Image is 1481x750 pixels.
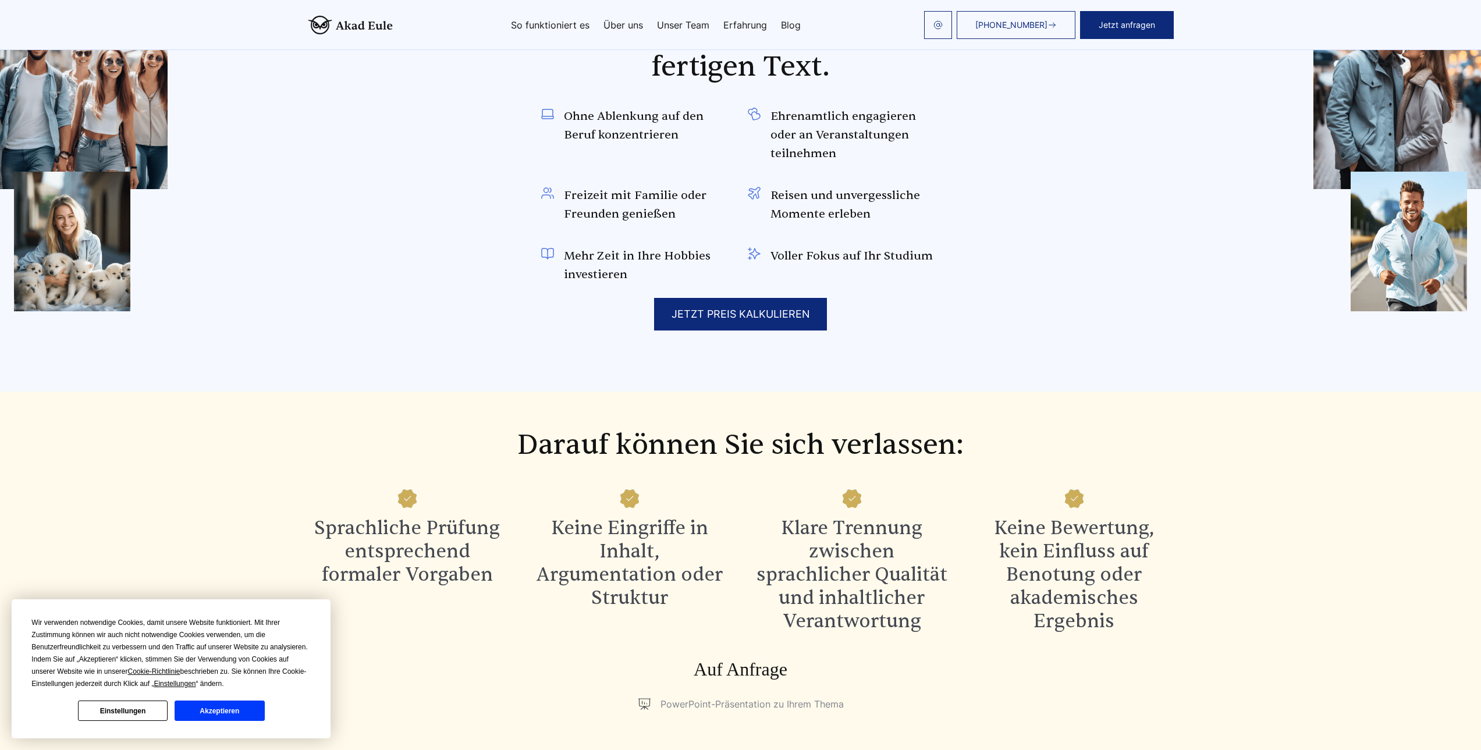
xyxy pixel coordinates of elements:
[308,485,507,633] li: Sprachliche Prüfung entsprechend formaler Vorgaben
[31,617,311,690] div: Wir verwenden notwendige Cookies, damit unsere Website funktioniert. Mit Ihrer Zustimmung können ...
[511,20,589,30] a: So funktioniert es
[1080,11,1174,39] button: Jetzt anfragen
[975,485,1174,633] li: Keine Bewertung, kein Einfluss auf Benotung oder akademisches Ergebnis
[128,667,180,676] span: Cookie-Richtlinie
[770,247,933,265] span: Voller Fokus auf Ihr Studium
[957,11,1075,39] a: [PHONE_NUMBER]
[752,485,951,633] li: Klare Trennung zwischen sprachlicher Qualität und inhaltlicher Verantwortung
[308,429,1174,461] h2: Darauf können Sie sich verlassen:
[14,172,130,311] img: img3
[770,186,940,223] span: Reisen und unvergessliche Momente erleben
[12,599,331,738] div: Cookie Consent Prompt
[308,657,1174,681] h3: Auf Anfrage
[175,701,264,721] button: Akzeptieren
[654,298,827,330] div: JETZT PREIS KALKULIEREN
[637,695,844,713] li: PowerPoint-Präsentation zu Ihrem Thema
[154,680,196,688] span: Einstellungen
[933,20,943,30] img: email
[541,247,555,261] img: Mehr Zeit in Ihre Hobbies investieren
[308,16,393,34] img: logo
[541,186,555,200] img: Freizeit mit Familie oder Freunden genießen
[78,701,168,721] button: Einstellungen
[564,247,734,284] span: Mehr Zeit in Ihre Hobbies investieren
[781,20,801,30] a: Blog
[747,186,761,200] img: Reisen und unvergessliche Momente erleben
[541,107,555,121] img: Ohne Ablenkung auf den Beruf konzentrieren
[770,107,940,163] span: Ehrenamtlich engagieren oder an Veranstaltungen teilnehmen
[747,107,761,121] img: Ehrenamtlich engagieren oder an Veranstaltungen teilnehmen
[657,20,709,30] a: Unser Team
[564,107,734,144] span: Ohne Ablenkung auf den Beruf konzentrieren
[564,186,734,223] span: Freizeit mit Familie oder Freunden genießen
[723,20,767,30] a: Erfahrung
[530,485,729,633] li: Keine Eingriffe in Inhalt, Argumentation oder Struktur
[747,247,761,261] img: Voller Fokus auf Ihr Studium
[1351,172,1467,311] img: img5
[975,20,1047,30] span: [PHONE_NUMBER]
[603,20,643,30] a: Über uns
